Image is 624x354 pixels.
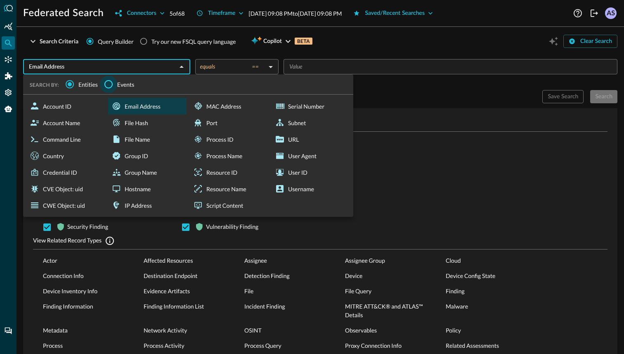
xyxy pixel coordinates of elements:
[365,8,425,19] div: Saved/Recent Searches
[272,181,350,197] div: Username
[2,324,15,337] div: Chat
[108,197,187,214] div: IP Address
[26,62,174,72] input: Select an Entity
[200,63,215,70] span: equals
[580,36,612,47] div: Clear Search
[43,302,137,311] p: Finding Information
[190,131,268,147] div: Process ID
[190,181,268,197] div: Resource Name
[105,236,115,246] svg: The Related Record Types shown here are the sum of related records for both Events and Objects se...
[446,256,540,265] p: Cloud
[446,302,540,311] p: Malware
[190,98,268,114] div: MAC Address
[108,147,187,164] div: Group ID
[23,35,83,48] button: Search Criteria
[345,287,439,295] p: File Query
[345,271,439,280] p: Device
[23,7,104,20] h1: Federated Search
[272,98,350,114] div: Serial Number
[144,256,238,265] p: Affected Resources
[43,256,137,265] p: Actor
[2,102,15,116] div: Query Agent
[26,197,105,214] div: CWE Object: uid
[78,80,98,89] span: Entities
[144,287,238,295] p: Evidence Artifacts
[345,302,439,319] p: MITRE ATT&CK® and ATLAS™ Details
[272,131,350,147] div: URL
[446,326,540,335] p: Policy
[244,271,338,280] p: Detection Finding
[26,131,105,147] div: Command Line
[127,8,156,19] div: Connectors
[190,147,268,164] div: Process Name
[446,271,540,280] p: Device Config State
[345,256,439,265] p: Assignee Group
[588,7,601,20] button: Logout
[345,326,439,335] p: Observables
[200,63,265,70] div: equals
[26,98,105,114] div: Account ID
[108,114,187,131] div: File Hash
[272,114,350,131] div: Subnet
[244,287,338,295] p: File
[26,147,105,164] div: Country
[30,82,59,88] span: SEARCH BY:
[43,287,137,295] p: Device Inventory Info
[348,7,438,20] button: Saved/Recent Searches
[108,131,187,147] div: File Name
[246,35,317,48] button: CopilotBETA
[117,80,135,89] span: Events
[2,86,15,99] div: Settings
[108,164,187,181] div: Group Name
[446,341,540,350] p: Related Assessments
[43,341,137,350] p: Process
[110,7,169,20] button: Connectors
[295,38,312,45] p: BETA
[2,53,15,66] div: Connectors
[263,36,282,47] span: Copilot
[244,341,338,350] p: Process Query
[272,147,350,164] div: User Agent
[98,37,134,46] span: Query Builder
[151,37,236,46] div: Try our new FSQL query language
[446,287,540,295] p: Finding
[26,181,105,197] div: CVE Object: uid
[571,7,584,20] button: Help
[190,114,268,131] div: Port
[190,164,268,181] div: Resource ID
[170,9,185,18] p: 5 of 68
[208,8,236,19] div: Timeframe
[194,222,258,233] p: Vulnerability Finding
[56,222,108,233] p: Security Finding
[26,114,105,131] div: Account Name
[33,236,102,246] p: View Related Record Types
[26,164,105,181] div: Credential ID
[144,326,238,335] p: Network Activity
[43,271,137,280] p: Connection Info
[244,302,338,311] p: Incident Finding
[144,302,238,311] p: Finding Information List
[252,63,259,70] span: ==
[43,326,137,335] p: Metadata
[563,35,617,48] button: Clear Search
[144,341,238,350] p: Process Activity
[286,62,614,72] input: Value
[191,7,249,20] button: Timeframe
[605,7,617,19] div: AS
[2,69,15,83] div: Addons
[40,36,78,47] div: Search Criteria
[2,36,15,50] div: Federated Search
[176,61,187,73] button: Close
[248,9,342,18] p: [DATE] 09:08 PM to [DATE] 09:08 PM
[108,181,187,197] div: Hostname
[190,197,268,214] div: Script Content
[272,164,350,181] div: User ID
[108,98,187,114] div: Email Address
[244,256,338,265] p: Assignee
[244,326,338,335] p: OSINT
[345,341,439,350] p: Proxy Connection Info
[144,271,238,280] p: Destination Endpoint
[2,20,15,33] div: Summary Insights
